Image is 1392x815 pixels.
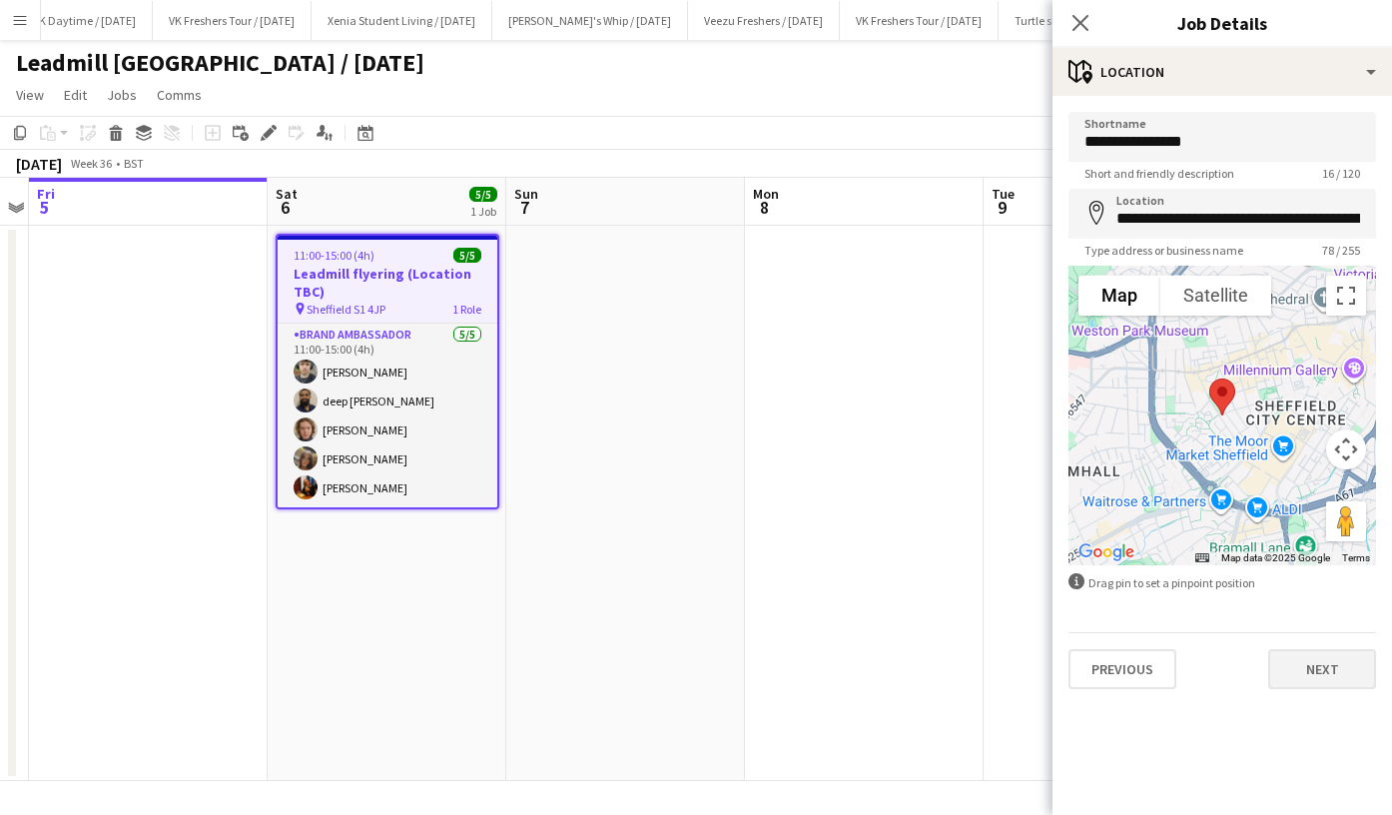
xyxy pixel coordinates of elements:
[688,1,840,40] button: Veezu Freshers / [DATE]
[1052,48,1392,96] div: Location
[1052,10,1392,36] h3: Job Details
[307,302,385,317] span: Sheffield S1 4JP
[1073,539,1139,565] img: Google
[37,185,55,203] span: Fri
[17,1,153,40] button: VK Daytime / [DATE]
[514,185,538,203] span: Sun
[999,1,1154,40] button: Turtle sampling / [DATE]
[153,1,312,40] button: VK Freshers Tour / [DATE]
[157,86,202,104] span: Comms
[992,185,1015,203] span: Tue
[1068,573,1376,592] div: Drag pin to set a pinpoint position
[312,1,492,40] button: Xenia Student Living / [DATE]
[16,48,424,78] h1: Leadmill [GEOGRAPHIC_DATA] / [DATE]
[470,204,496,219] div: 1 Job
[1068,649,1176,689] button: Previous
[1306,166,1376,181] span: 16 / 120
[124,156,144,171] div: BST
[989,196,1015,219] span: 9
[1326,501,1366,541] button: Drag Pegman onto the map to open Street View
[452,302,481,317] span: 1 Role
[66,156,116,171] span: Week 36
[64,86,87,104] span: Edit
[750,196,779,219] span: 8
[753,185,779,203] span: Mon
[469,187,497,202] span: 5/5
[273,196,298,219] span: 6
[1073,539,1139,565] a: Open this area in Google Maps (opens a new window)
[16,154,62,174] div: [DATE]
[840,1,999,40] button: VK Freshers Tour / [DATE]
[276,234,499,509] app-job-card: 11:00-15:00 (4h)5/5Leadmill flyering (Location TBC) Sheffield S1 4JP1 RoleBrand Ambassador5/511:0...
[56,82,95,108] a: Edit
[511,196,538,219] span: 7
[1306,243,1376,258] span: 78 / 255
[1160,276,1271,316] button: Show satellite imagery
[107,86,137,104] span: Jobs
[294,248,374,263] span: 11:00-15:00 (4h)
[492,1,688,40] button: [PERSON_NAME]'s Whip / [DATE]
[1326,276,1366,316] button: Toggle fullscreen view
[1268,649,1376,689] button: Next
[1342,552,1370,563] a: Terms (opens in new tab)
[149,82,210,108] a: Comms
[1078,276,1160,316] button: Show street map
[276,185,298,203] span: Sat
[34,196,55,219] span: 5
[278,324,497,507] app-card-role: Brand Ambassador5/511:00-15:00 (4h)[PERSON_NAME]deep [PERSON_NAME][PERSON_NAME][PERSON_NAME][PERS...
[1326,429,1366,469] button: Map camera controls
[8,82,52,108] a: View
[1068,243,1259,258] span: Type address or business name
[278,265,497,301] h3: Leadmill flyering (Location TBC)
[453,248,481,263] span: 5/5
[99,82,145,108] a: Jobs
[1068,166,1250,181] span: Short and friendly description
[1195,551,1209,565] button: Keyboard shortcuts
[16,86,44,104] span: View
[1221,552,1330,563] span: Map data ©2025 Google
